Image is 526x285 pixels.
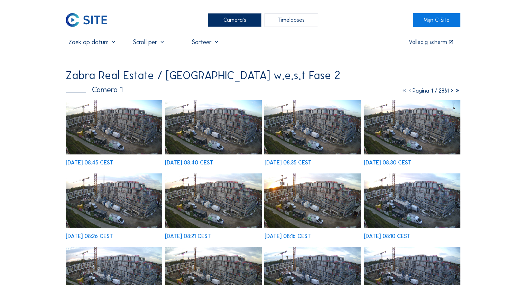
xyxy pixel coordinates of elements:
img: image_53618766 [165,100,261,154]
a: C-SITE Logo [66,13,113,27]
div: [DATE] 08:30 CEST [364,160,412,165]
div: Zabra Real Estate / [GEOGRAPHIC_DATA] w.e.s.t Fase 2 [66,70,340,81]
div: Camera's [208,13,261,27]
div: [DATE] 08:16 CEST [264,234,311,239]
input: Zoek op datum 󰅀 [66,38,119,46]
div: [DATE] 08:10 CEST [364,234,410,239]
img: image_53618115 [264,173,361,228]
div: [DATE] 08:21 CEST [165,234,211,239]
img: image_53618900 [66,100,162,154]
img: image_53618344 [66,173,162,228]
div: [DATE] 08:45 CEST [66,160,113,165]
a: Mijn C-Site [413,13,460,27]
span: Pagina 1 / 2861 [413,87,449,94]
img: C-SITE Logo [66,13,107,27]
div: Timelapses [265,13,318,27]
div: [DATE] 08:26 CEST [66,234,113,239]
img: image_53617938 [364,173,460,228]
div: [DATE] 08:35 CEST [264,160,311,165]
img: image_53618626 [264,100,361,154]
div: Volledig scherm [409,39,447,45]
img: image_53618488 [364,100,460,154]
img: image_53618225 [165,173,261,228]
div: [DATE] 08:40 CEST [165,160,213,165]
div: Camera 1 [66,86,123,94]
